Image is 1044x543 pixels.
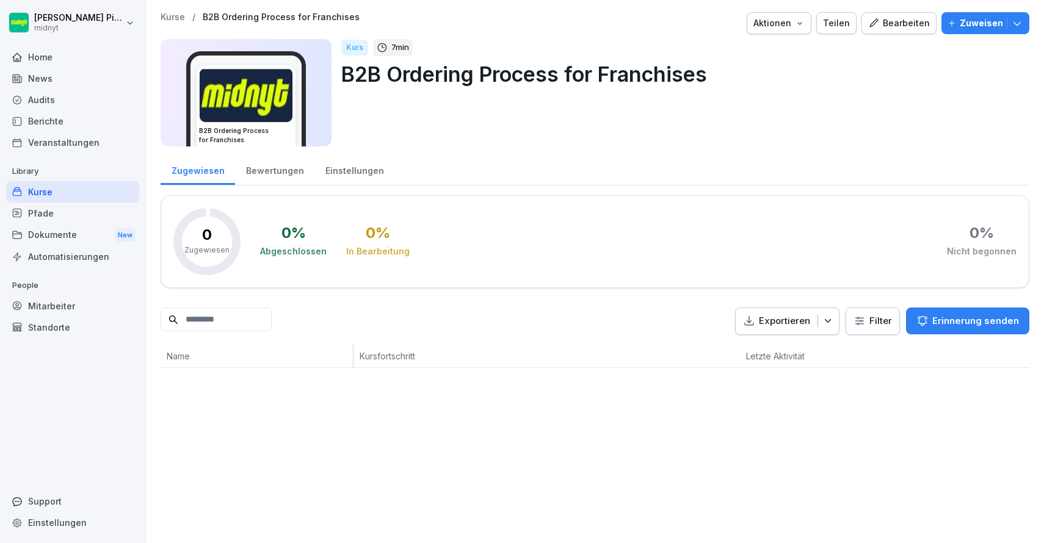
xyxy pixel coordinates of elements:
p: People [6,276,139,295]
div: Filter [854,315,892,327]
a: Einstellungen [6,512,139,533]
div: Dokumente [6,224,139,246]
a: Zugewiesen [161,154,235,185]
button: Bearbeiten [861,12,937,34]
a: News [6,68,139,89]
button: Aktionen [747,12,811,34]
a: Veranstaltungen [6,132,139,153]
a: Pfade [6,203,139,224]
div: Abgeschlossen [260,245,327,257]
a: Einstellungen [314,154,394,185]
p: Zuweisen [960,16,1003,30]
div: 0 % [281,226,306,240]
p: Library [6,162,139,181]
p: midnyt [34,24,123,32]
a: Berichte [6,110,139,132]
div: Kurs [341,40,368,56]
div: 0 % [970,226,994,240]
div: 0 % [366,226,390,240]
a: Standorte [6,317,139,338]
p: Letzte Aktivität [746,350,855,362]
p: Erinnerung senden [932,314,1019,328]
a: Kurse [161,12,185,23]
a: B2B Ordering Process for Franchises [203,12,360,23]
a: Kurse [6,181,139,203]
p: 7 min [391,41,409,54]
p: 0 [202,228,212,242]
button: Zuweisen [941,12,1029,34]
div: Nicht begonnen [947,245,1017,257]
p: B2B Ordering Process for Franchises [341,59,1020,90]
p: Name [167,350,347,362]
button: Erinnerung senden [906,307,1029,334]
div: In Bearbeitung [346,245,410,257]
div: Support [6,491,139,512]
h3: B2B Ordering Process for Franchises [199,126,293,145]
a: Bewertungen [235,154,314,185]
p: Exportieren [759,314,810,328]
a: Mitarbeiter [6,295,139,317]
a: Automatisierungen [6,246,139,267]
button: Filter [846,308,899,334]
button: Teilen [816,12,857,34]
p: / [192,12,195,23]
p: Kursfortschritt [360,350,589,362]
div: Aktionen [753,16,805,30]
div: Teilen [823,16,850,30]
div: New [115,228,136,242]
p: Zugewiesen [184,245,230,256]
div: Bearbeiten [868,16,930,30]
button: Exportieren [735,307,839,335]
a: Audits [6,89,139,110]
a: DokumenteNew [6,224,139,246]
p: [PERSON_NAME] Picciolo [34,13,123,23]
a: Home [6,46,139,68]
img: hlgli5wg0ks8grycqzj9bmmq.png [200,68,292,122]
